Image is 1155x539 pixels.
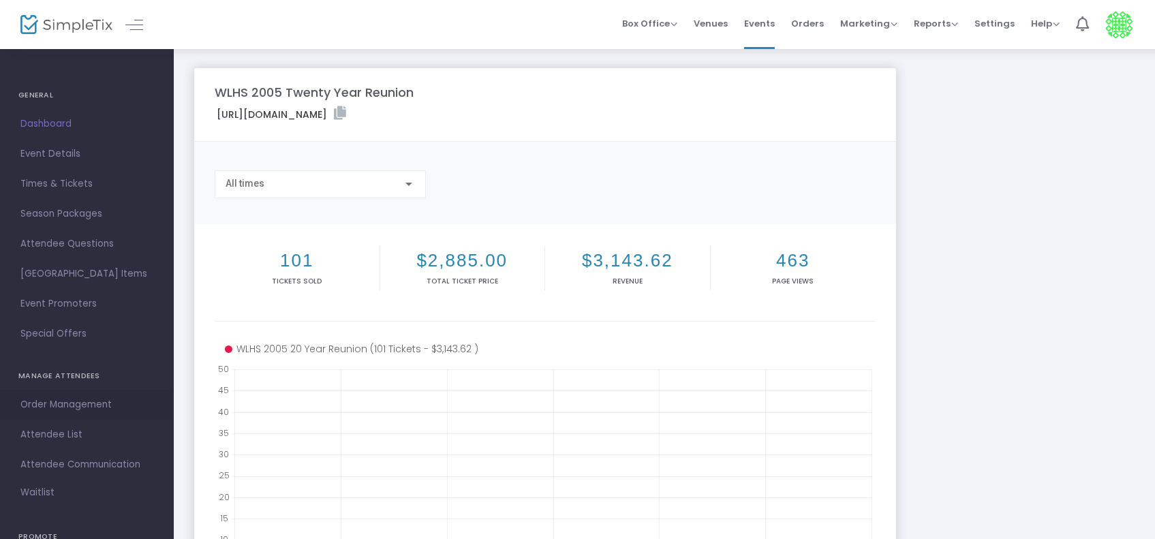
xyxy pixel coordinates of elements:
[20,205,153,223] span: Season Packages
[548,276,707,286] p: Revenue
[218,405,229,417] text: 40
[1031,17,1060,30] span: Help
[217,276,377,286] p: Tickets sold
[713,276,874,286] p: Page Views
[18,363,155,390] h4: MANAGE ATTENDEES
[219,448,229,460] text: 30
[20,325,153,343] span: Special Offers
[383,250,542,271] h2: $2,885.00
[20,175,153,193] span: Times & Tickets
[220,512,228,524] text: 15
[217,250,377,271] h2: 101
[20,396,153,414] span: Order Management
[226,178,264,189] span: All times
[694,6,728,41] span: Venues
[218,384,229,396] text: 45
[744,6,775,41] span: Events
[974,6,1015,41] span: Settings
[20,115,153,133] span: Dashboard
[914,17,958,30] span: Reports
[20,145,153,163] span: Event Details
[20,265,153,283] span: [GEOGRAPHIC_DATA] Items
[20,295,153,313] span: Event Promoters
[20,426,153,444] span: Attendee List
[219,491,230,502] text: 20
[383,276,542,286] p: Total Ticket Price
[791,6,824,41] span: Orders
[20,486,55,499] span: Waitlist
[215,83,414,102] m-panel-title: WLHS 2005 Twenty Year Reunion
[20,235,153,253] span: Attendee Questions
[713,250,874,271] h2: 463
[219,427,229,438] text: 35
[217,106,346,122] label: [URL][DOMAIN_NAME]
[219,469,230,481] text: 25
[840,17,897,30] span: Marketing
[622,17,677,30] span: Box Office
[548,250,707,271] h2: $3,143.62
[20,456,153,474] span: Attendee Communication
[218,363,229,375] text: 50
[18,82,155,109] h4: GENERAL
